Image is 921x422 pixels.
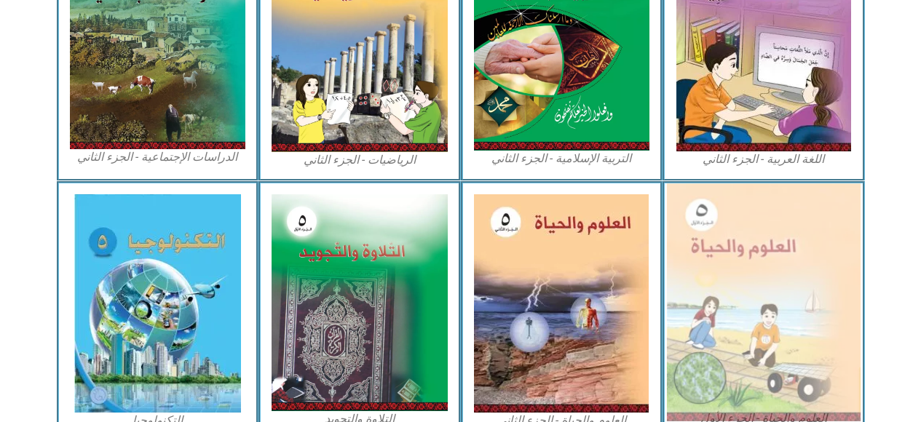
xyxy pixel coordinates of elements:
figcaption: اللغة العربية - الجزء الثاني [676,151,852,167]
figcaption: الرياضيات - الجزء الثاني [272,152,448,168]
figcaption: التربية الإسلامية - الجزء الثاني [474,151,650,167]
figcaption: الدراسات الإجتماعية - الجزء الثاني [70,149,246,165]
